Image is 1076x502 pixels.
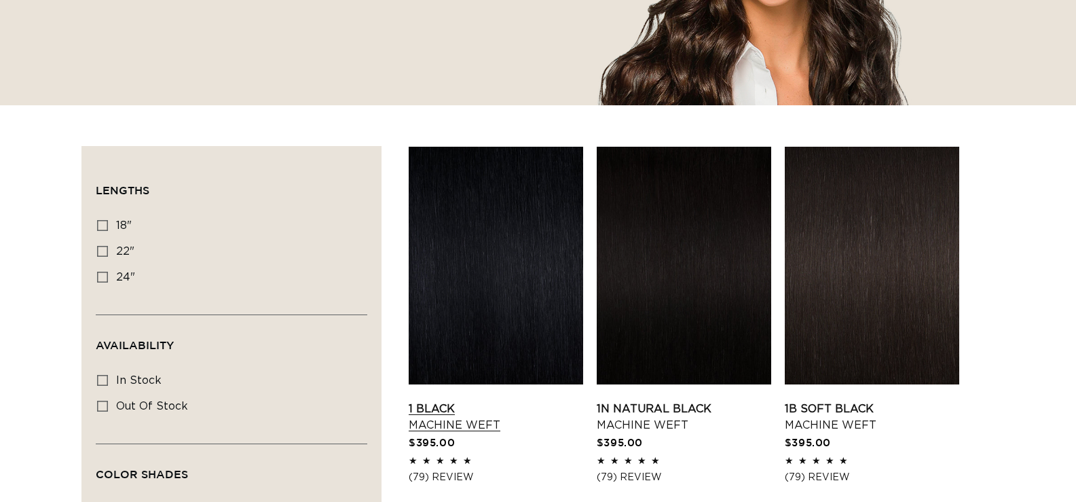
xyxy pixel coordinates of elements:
[116,401,188,412] span: Out of stock
[96,444,367,493] summary: Color Shades (0 selected)
[116,272,135,283] span: 24"
[409,401,583,433] a: 1 Black Machine Weft
[116,375,162,386] span: In stock
[96,160,367,209] summary: Lengths (0 selected)
[116,246,134,257] span: 22"
[785,401,959,433] a: 1B Soft Black Machine Weft
[116,220,132,231] span: 18"
[96,468,188,480] span: Color Shades
[96,184,149,196] span: Lengths
[96,339,174,351] span: Availability
[96,315,367,364] summary: Availability (0 selected)
[597,401,771,433] a: 1N Natural Black Machine Weft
